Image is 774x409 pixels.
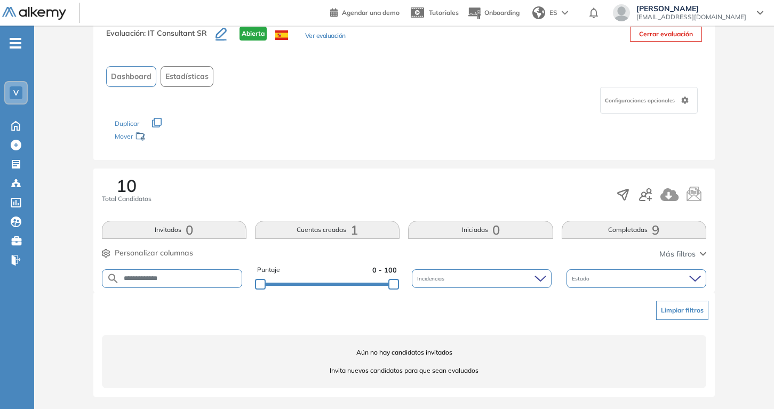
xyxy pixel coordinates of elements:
[342,9,400,17] span: Agendar una demo
[372,265,397,275] span: 0 - 100
[144,28,207,38] span: : IT Consultant SR
[102,366,706,375] span: Invita nuevos candidatos para que sean evaluados
[107,272,119,285] img: SEARCH_ALT
[161,66,213,87] button: Estadísticas
[106,27,216,49] h3: Evaluación
[467,2,520,25] button: Onboarding
[116,177,137,194] span: 10
[102,221,246,239] button: Invitados0
[115,127,221,147] div: Mover
[111,71,151,82] span: Dashboard
[600,87,698,114] div: Configuraciones opcionales
[605,97,677,105] span: Configuraciones opcionales
[102,348,706,357] span: Aún no hay candidatos invitados
[240,27,267,41] span: Abierta
[102,194,151,204] span: Total Candidatos
[549,8,557,18] span: ES
[636,13,746,21] span: [EMAIL_ADDRESS][DOMAIN_NAME]
[408,221,553,239] button: Iniciadas0
[659,248,696,260] span: Más filtros
[13,89,19,97] span: V
[106,66,156,87] button: Dashboard
[257,265,280,275] span: Puntaje
[656,301,708,320] button: Limpiar filtros
[165,71,209,82] span: Estadísticas
[102,247,193,259] button: Personalizar columnas
[572,275,592,283] span: Estado
[562,11,568,15] img: arrow
[115,119,139,127] span: Duplicar
[330,5,400,18] a: Agendar una demo
[255,221,400,239] button: Cuentas creadas1
[417,275,446,283] span: Incidencias
[630,27,702,42] button: Cerrar evaluación
[305,31,346,42] button: Ver evaluación
[2,7,66,20] img: Logo
[429,9,459,17] span: Tutoriales
[532,6,545,19] img: world
[566,269,706,288] div: Estado
[636,4,746,13] span: [PERSON_NAME]
[659,248,706,260] button: Más filtros
[562,221,706,239] button: Completadas9
[412,269,552,288] div: Incidencias
[115,247,193,259] span: Personalizar columnas
[484,9,520,17] span: Onboarding
[275,30,288,40] img: ESP
[10,42,21,44] i: -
